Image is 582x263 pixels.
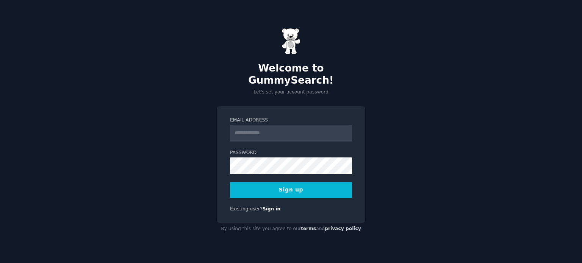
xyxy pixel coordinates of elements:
h2: Welcome to GummySearch! [217,62,365,86]
p: Let's set your account password [217,89,365,96]
label: Password [230,149,352,156]
a: terms [301,226,316,231]
a: Sign in [263,206,281,212]
img: Gummy Bear [282,28,300,54]
span: Existing user? [230,206,263,212]
label: Email Address [230,117,352,124]
button: Sign up [230,182,352,198]
div: By using this site you agree to our and [217,223,365,235]
a: privacy policy [325,226,361,231]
